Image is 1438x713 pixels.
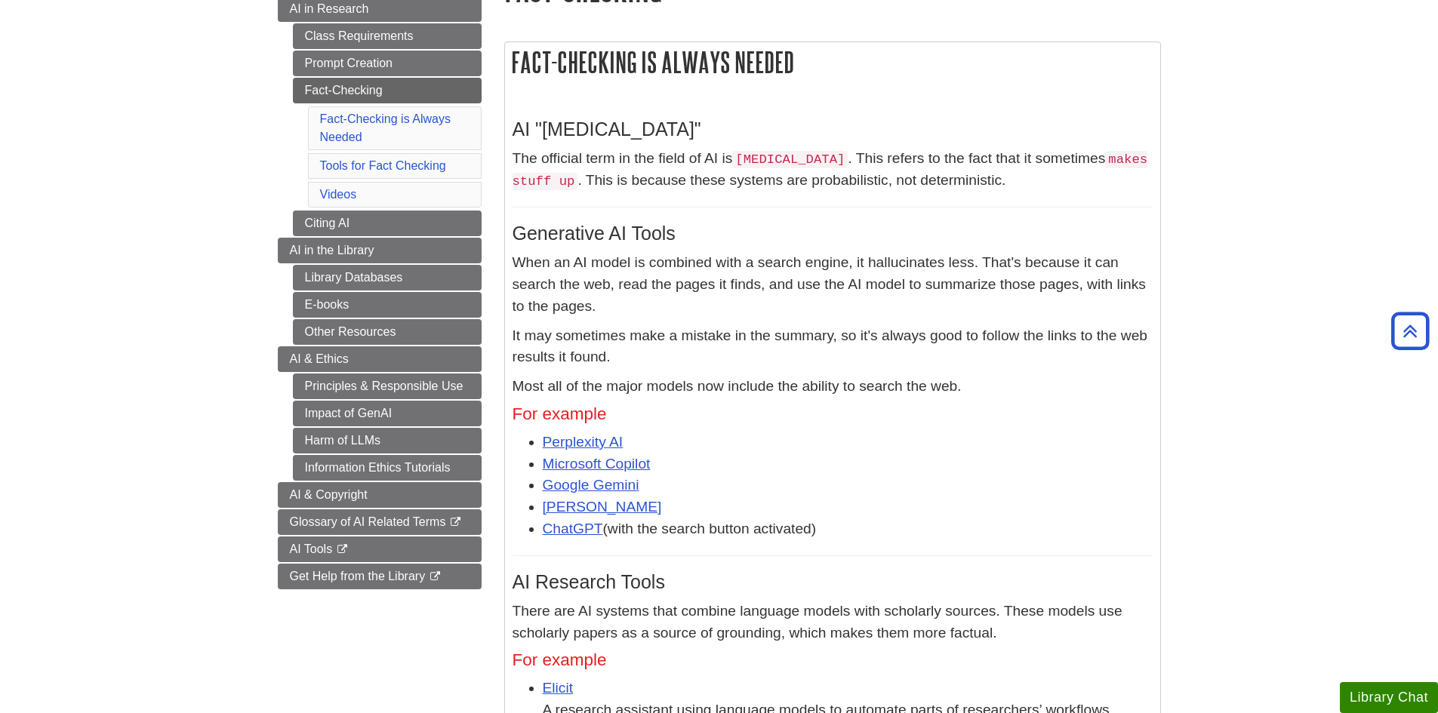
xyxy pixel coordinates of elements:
[290,244,374,257] span: AI in the Library
[513,252,1153,317] p: When an AI model is combined with a search engine, it hallucinates less. That's because it can se...
[505,42,1160,82] h2: Fact-Checking is Always Needed
[293,211,482,236] a: Citing AI
[513,571,1153,593] h3: AI Research Tools
[278,482,482,508] a: AI & Copyright
[449,518,462,527] i: This link opens in a new window
[290,570,426,582] span: Get Help from the Library
[543,521,603,536] a: ChatGPT
[293,373,482,399] a: Principles & Responsible Use
[543,680,574,696] a: Elicit
[278,346,482,372] a: AI & Ethics
[513,651,1153,670] h4: For example
[513,118,1153,140] h3: AI "[MEDICAL_DATA]"
[290,488,368,501] span: AI & Copyright
[293,428,482,453] a: Harm of LLMs
[513,325,1153,369] p: It may sometimes make a mistake in the summary, so it's always good to follow the links to the we...
[293,319,482,345] a: Other Resources
[293,51,482,76] a: Prompt Creation
[513,601,1153,644] p: There are AI systems that combine language models with scholarly sources. These models use schola...
[293,455,482,481] a: Information Ethics Tutorials
[513,148,1153,192] p: The official term in the field of AI is . This refers to the fact that it sometimes . This is bec...
[290,542,333,555] span: AI Tools
[543,434,624,450] a: Perplexity AI
[336,545,349,555] i: This link opens in a new window
[278,238,482,263] a: AI in the Library
[513,223,1153,244] h3: Generative AI Tools
[290,2,369,15] span: AI in Research
[278,564,482,589] a: Get Help from the Library
[543,477,639,493] a: Google Gemini
[320,112,451,143] a: Fact-Checking is Always Needed
[513,405,1153,424] h4: For example
[293,265,482,290] a: Library Databases
[543,456,651,472] a: Microsoft Copilot
[293,78,482,103] a: Fact-Checking
[320,188,357,201] a: Videos
[1340,682,1438,713] button: Library Chat
[320,159,446,172] a: Tools for Fact Checking
[293,292,482,318] a: E-books
[732,151,848,168] code: [MEDICAL_DATA]
[278,509,482,535] a: Glossary of AI Related Terms
[543,518,1153,540] li: (with the search button activated)
[429,572,442,582] i: This link opens in a new window
[1386,321,1434,341] a: Back to Top
[290,352,349,365] span: AI & Ethics
[293,401,482,426] a: Impact of GenAI
[293,23,482,49] a: Class Requirements
[278,536,482,562] a: AI Tools
[513,376,1153,398] p: Most all of the major models now include the ability to search the web.
[543,499,662,515] a: [PERSON_NAME]
[290,515,446,528] span: Glossary of AI Related Terms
